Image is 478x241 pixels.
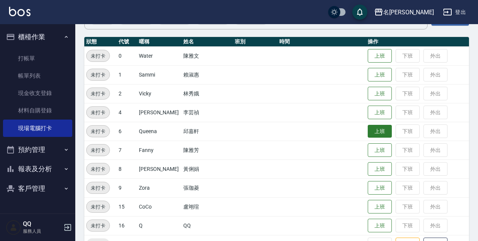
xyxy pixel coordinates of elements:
button: 登出 [440,5,469,19]
th: 暱稱 [137,37,181,47]
td: 陳雅芳 [181,141,233,160]
p: 服務人員 [23,228,61,235]
span: 未打卡 [87,222,110,230]
button: 上班 [368,87,392,101]
td: 16 [117,216,137,235]
a: 現場電腦打卡 [3,120,72,137]
td: 4 [117,103,137,122]
td: 2 [117,84,137,103]
td: [PERSON_NAME] [137,160,181,178]
a: 帳單列表 [3,67,72,84]
button: 上班 [368,181,392,195]
td: 陳雅文 [181,46,233,65]
td: Fanny [137,141,181,160]
button: 上班 [368,125,392,138]
img: Person [6,220,21,235]
td: Vicky [137,84,181,103]
span: 未打卡 [87,109,110,117]
td: 林秀娥 [181,84,233,103]
button: 名[PERSON_NAME] [371,5,437,20]
a: 打帳單 [3,50,72,67]
button: 上班 [368,143,392,157]
td: 6 [117,122,137,141]
span: 未打卡 [87,52,110,60]
img: Logo [9,7,30,16]
span: 未打卡 [87,146,110,154]
th: 時間 [277,37,366,47]
th: 姓名 [181,37,233,47]
th: 代號 [117,37,137,47]
td: Water [137,46,181,65]
th: 操作 [366,37,469,47]
h5: QQ [23,220,61,228]
button: 客戶管理 [3,179,72,198]
span: 未打卡 [87,184,110,192]
button: 上班 [368,219,392,233]
span: 未打卡 [87,203,110,211]
td: QQ [181,216,233,235]
td: 盧翊瑄 [181,197,233,216]
span: 未打卡 [87,165,110,173]
button: 預約管理 [3,140,72,160]
td: 黃俐娟 [181,160,233,178]
th: 狀態 [84,37,117,47]
span: 未打卡 [87,127,110,135]
td: 邱嘉軒 [181,122,233,141]
td: 8 [117,160,137,178]
td: Zora [137,178,181,197]
div: 名[PERSON_NAME] [383,8,434,17]
td: Sammi [137,65,181,84]
button: 櫃檯作業 [3,27,72,47]
td: Queena [137,122,181,141]
td: 賴淑惠 [181,65,233,84]
td: 1 [117,65,137,84]
button: save [352,5,367,20]
a: 材料自購登錄 [3,102,72,119]
button: 上班 [368,68,392,82]
th: 班別 [233,37,277,47]
td: 張珈菱 [181,178,233,197]
span: 未打卡 [87,71,110,79]
button: 上班 [368,106,392,120]
td: CoCo [137,197,181,216]
td: 0 [117,46,137,65]
button: 上班 [368,49,392,63]
button: 上班 [368,162,392,176]
span: 未打卡 [87,90,110,98]
button: 報表及分析 [3,159,72,179]
a: 現金收支登錄 [3,84,72,102]
td: Q [137,216,181,235]
td: 7 [117,141,137,160]
td: 9 [117,178,137,197]
td: 15 [117,197,137,216]
td: [PERSON_NAME] [137,103,181,122]
button: 上班 [368,200,392,214]
td: 李芸禎 [181,103,233,122]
